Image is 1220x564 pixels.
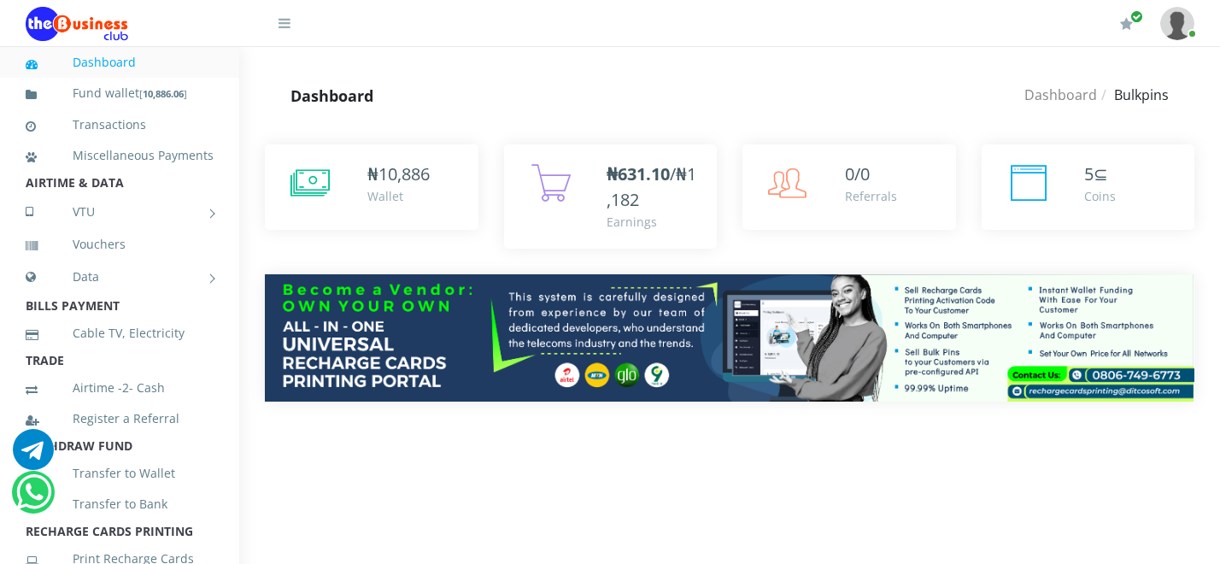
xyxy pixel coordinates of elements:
[13,442,54,470] a: Chat for support
[1084,162,1094,185] span: 5
[26,225,214,264] a: Vouchers
[504,144,718,249] a: ₦631.10/₦1,182 Earnings
[290,85,373,106] strong: Dashboard
[26,256,214,298] a: Data
[265,274,1194,402] img: multitenant_rcp.png
[26,105,214,144] a: Transactions
[26,399,214,438] a: Register a Referral
[607,162,696,211] span: /₦1,182
[26,136,214,175] a: Miscellaneous Payments
[143,87,184,100] b: 10,886.06
[139,87,187,100] small: [ ]
[1024,85,1097,104] a: Dashboard
[16,485,51,513] a: Chat for support
[742,144,956,230] a: 0/0 Referrals
[26,368,214,408] a: Airtime -2- Cash
[265,144,478,230] a: ₦10,886 Wallet
[1084,162,1116,187] div: ⊆
[367,187,430,205] div: Wallet
[26,7,128,41] img: Logo
[1130,10,1143,23] span: Renew/Upgrade Subscription
[1120,17,1133,31] i: Renew/Upgrade Subscription
[845,187,897,205] div: Referrals
[26,454,214,493] a: Transfer to Wallet
[26,73,214,114] a: Fund wallet[10,886.06]
[607,213,701,231] div: Earnings
[26,485,214,524] a: Transfer to Bank
[845,162,870,185] span: 0/0
[26,314,214,353] a: Cable TV, Electricity
[1097,85,1169,105] li: Bulkpins
[1084,187,1116,205] div: Coins
[378,162,430,185] span: 10,886
[26,43,214,82] a: Dashboard
[26,191,214,233] a: VTU
[607,162,670,185] b: ₦631.10
[367,162,430,187] div: ₦
[1160,7,1194,40] img: User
